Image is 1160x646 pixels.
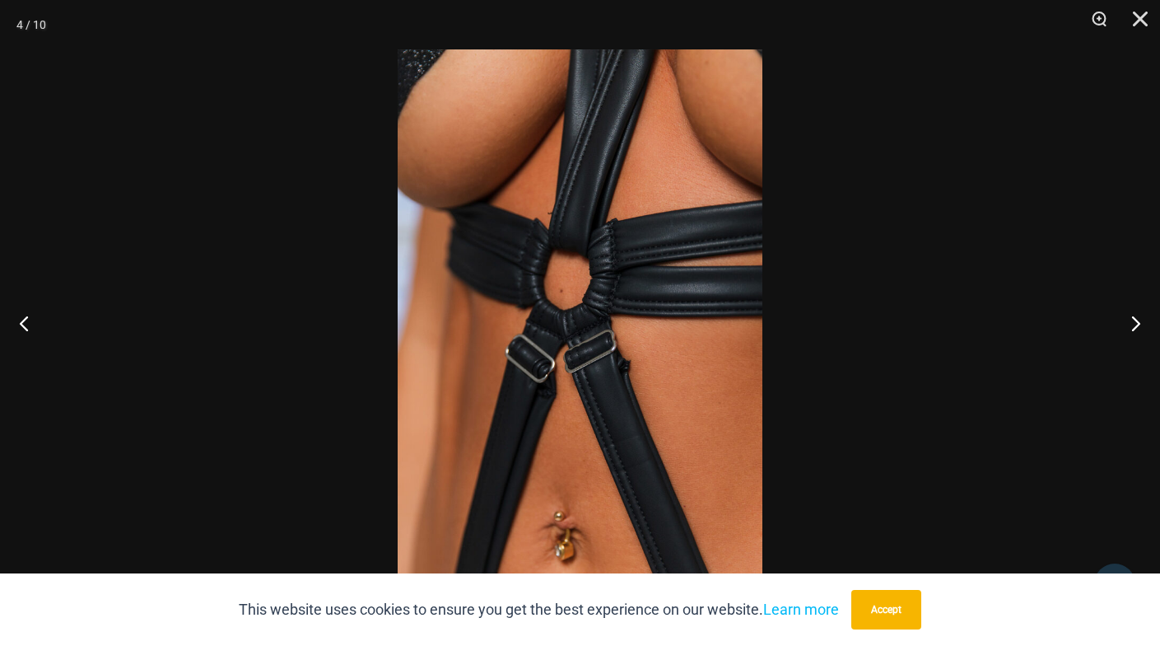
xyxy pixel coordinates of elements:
button: Next [1098,282,1160,364]
p: This website uses cookies to ensure you get the best experience on our website. [239,597,839,622]
button: Accept [851,590,921,630]
div: 4 / 10 [16,12,46,37]
a: Learn more [763,601,839,618]
img: Truth or Dare Black 1905 Bodysuit 01 [398,49,762,597]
